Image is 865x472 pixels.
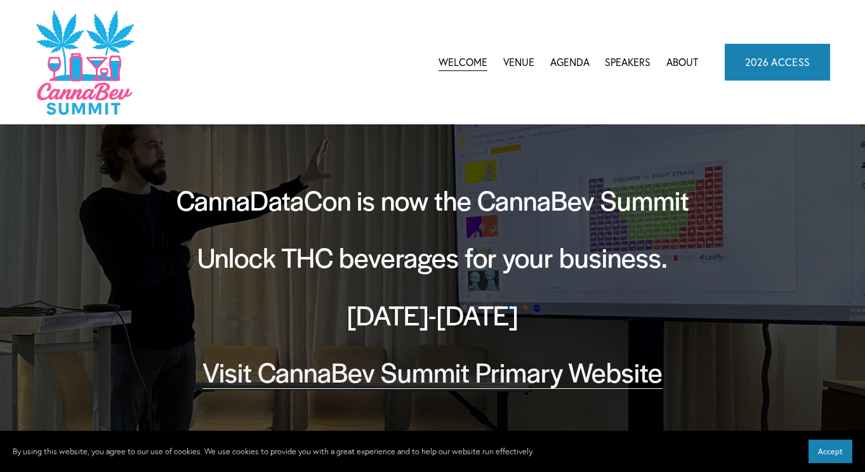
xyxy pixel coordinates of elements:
[605,53,650,72] a: Speakers
[666,53,698,72] a: About
[809,440,852,463] button: Accept
[550,53,590,72] a: folder dropdown
[550,54,590,71] span: Agenda
[503,53,534,72] a: Venue
[439,53,487,72] a: Welcome
[35,9,135,116] img: CannaDataCon
[725,44,831,81] a: 2026 ACCESS
[147,296,718,333] h2: [DATE]-[DATE]
[818,447,843,456] span: Accept
[147,181,718,218] h2: CannaDataCon is now the CannaBev Summit
[13,445,534,459] p: By using this website, you agree to our use of cookies. We use cookies to provide you with a grea...
[202,353,663,390] a: Visit CannaBev Summit Primary Website
[147,239,718,275] h2: Unlock THC beverages for your business.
